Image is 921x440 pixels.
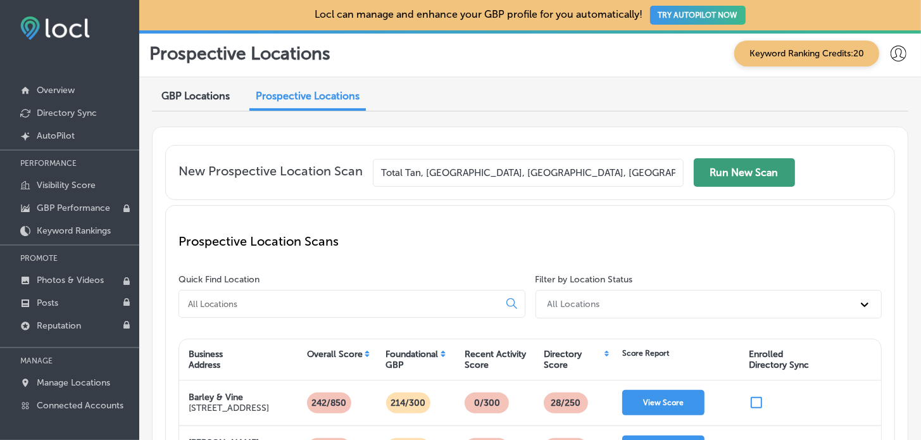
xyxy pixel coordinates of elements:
h1: [DEMOGRAPHIC_DATA] Overview [20,87,339,122]
img: fda3e92497d09a02dc62c9cd864e3231.png [20,16,90,40]
p: Visibility Score [37,180,96,191]
span: Prospective Locations [256,90,360,102]
span: / 850 [777,184,846,222]
p: Connected Accounts [37,400,123,411]
div: Overall Business Score is the sum of your Foundational GBP Score, Recent Activity Score and Direc... [35,188,257,222]
p: Prospective Locations [149,43,330,64]
div: Name [20,28,74,55]
p: AutoPilot [37,130,75,141]
p: Manage Locations [37,377,110,388]
strong: Barley & Vine [189,392,243,403]
b: promoting your business [325,376,584,399]
label: Quick Find Location [179,274,260,285]
div: Based on of your Google Business Profile . [325,376,593,439]
span: /250 [657,334,698,356]
div: Recent Activity Score [465,349,526,370]
div: Business Address [189,349,223,370]
div: Score Report [622,349,669,358]
div: Phone [353,28,407,55]
span: GBP Locations [161,90,230,102]
div: [STREET_ADDRESS] [230,35,334,49]
span: / 300 [91,334,133,356]
input: All Locations [187,298,496,310]
div: Scan Date [534,28,601,55]
div: 0 [877,246,886,256]
div: 28 [617,318,885,360]
p: 242/850 [306,393,351,413]
p: Overview [37,85,75,96]
div: 850 [873,136,889,146]
p: Prospective Location Scans [179,234,882,249]
div: Directory Score [544,349,603,370]
h1: Overall Business Score [35,162,257,182]
div: Address [169,28,223,55]
span: Download PDF [693,97,751,106]
p: [STREET_ADDRESS] [189,403,269,413]
div: 214 [34,318,302,360]
div: All Locations [548,299,600,310]
p: 0/300 [469,393,505,413]
p: 28 /250 [546,393,586,413]
div: Enrolled Directory Sync [749,349,809,370]
div: [DATE] [607,35,641,49]
h2: Directory Score [617,286,885,306]
input: Enter your business location [373,159,684,187]
span: /300 [346,334,389,356]
h2: Foundational GBP Score [34,286,302,306]
p: GBP Performance [37,203,110,213]
div: Score based on Connected Google Business Profile and information with in GBP such as Name, Descri... [34,376,302,439]
p: Posts [37,298,58,308]
b: Barley & Vine [80,35,150,49]
div: 0 [325,318,593,360]
button: Run New Scan [694,158,795,187]
p: Keyword Rankings [37,225,111,236]
button: Share Report URL [777,87,899,116]
div: [PHONE_NUMBER] [413,35,515,49]
p: 214/300 [385,393,430,413]
b: activity [365,376,397,387]
label: Filter by Location Status [536,274,633,285]
div: 680 [873,158,889,168]
button: TRY AUTOPILOT NOW [650,6,746,25]
div: Score based on number of directories enrolled versus not enrolled and consistency of data across ... [617,376,885,439]
h2: Recent Activity Score [325,286,593,306]
p: Photos & Videos [37,275,104,286]
div: Foundational GBP [386,349,439,370]
button: View Score [622,390,705,415]
span: Keyword Ranking Credits: 20 [734,41,879,66]
p: Reputation [37,320,81,331]
p: Directory Sync [37,108,97,118]
div: Overall Score [307,349,363,360]
p: New Prospective Location Scan [179,163,363,187]
span: 242 [668,154,777,230]
div: 340 [873,204,889,215]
